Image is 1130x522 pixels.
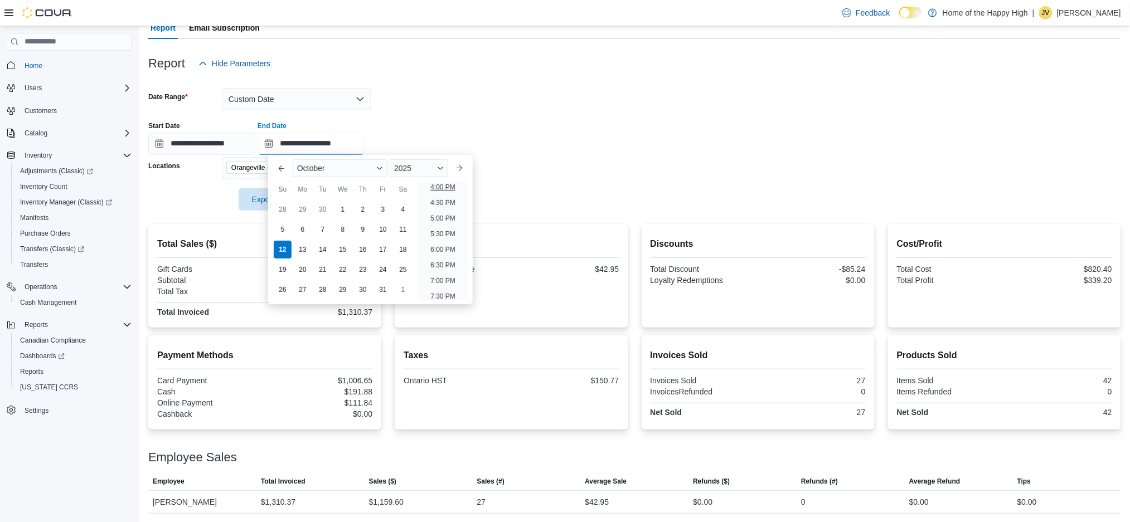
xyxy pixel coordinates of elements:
[20,104,61,118] a: Customers
[20,126,132,140] span: Catalog
[943,6,1028,19] p: Home of the Happy High
[20,104,132,118] span: Customers
[585,495,609,509] div: $42.95
[226,162,332,174] span: Orangeville - Broadway - Fire & Flower
[20,81,132,95] span: Users
[369,495,404,509] div: $1,159.60
[20,229,71,238] span: Purchase Orders
[16,196,117,209] a: Inventory Manager (Classic)
[314,261,332,279] div: day-21
[1032,6,1035,19] p: |
[267,276,372,285] div: $1,159.60
[20,280,132,294] span: Operations
[157,398,263,407] div: Online Payment
[16,258,132,271] span: Transfers
[20,126,52,140] button: Catalog
[153,477,185,486] span: Employee
[2,103,136,119] button: Customers
[16,349,132,363] span: Dashboards
[418,182,468,300] ul: Time
[157,287,263,296] div: Total Tax
[1017,495,1037,509] div: $0.00
[11,364,136,379] button: Reports
[294,180,312,198] div: Mo
[838,2,894,24] a: Feedback
[20,167,93,175] span: Adjustments (Classic)
[294,281,312,299] div: day-27
[651,265,756,274] div: Total Discount
[148,491,256,513] div: [PERSON_NAME]
[334,221,352,238] div: day-8
[11,163,136,179] a: Adjustments (Classic)
[16,242,89,256] a: Transfers (Classic)
[909,495,929,509] div: $0.00
[189,17,260,39] span: Email Subscription
[897,387,1002,396] div: Items Refunded
[477,495,486,509] div: 27
[2,317,136,333] button: Reports
[274,180,292,198] div: Su
[157,276,263,285] div: Subtotal
[314,241,332,258] div: day-14
[2,402,136,418] button: Settings
[16,380,132,394] span: Washington CCRS
[374,221,392,238] div: day-10
[16,227,132,240] span: Purchase Orders
[354,201,372,218] div: day-2
[11,241,136,257] a: Transfers (Classic)
[261,477,305,486] span: Total Invoiced
[16,211,132,225] span: Manifests
[334,180,352,198] div: We
[374,201,392,218] div: day-3
[760,387,866,396] div: 0
[899,18,900,19] span: Dark Mode
[25,151,52,160] span: Inventory
[1039,6,1053,19] div: Jennifer Verney
[651,376,756,385] div: Invoices Sold
[16,380,83,394] a: [US_STATE] CCRS
[212,58,270,69] span: Hide Parameters
[426,180,460,194] li: 4:00 PM
[16,296,81,309] a: Cash Management
[20,260,48,269] span: Transfers
[16,334,132,347] span: Canadian Compliance
[801,495,806,509] div: 0
[760,376,866,385] div: 27
[374,180,392,198] div: Fr
[390,159,448,177] div: Button. Open the year selector. 2025 is currently selected.
[354,281,372,299] div: day-30
[267,308,372,316] div: $1,310.37
[20,58,132,72] span: Home
[20,383,78,392] span: [US_STATE] CCRS
[693,495,712,509] div: $0.00
[426,274,460,287] li: 7:00 PM
[11,179,136,194] button: Inventory Count
[274,261,292,279] div: day-19
[394,221,412,238] div: day-11
[394,241,412,258] div: day-18
[267,409,372,418] div: $0.00
[450,159,468,177] button: Next month
[760,276,866,285] div: $0.00
[258,121,287,130] label: End Date
[354,180,372,198] div: Th
[148,451,237,464] h3: Employee Sales
[294,201,312,218] div: day-29
[157,376,263,385] div: Card Payment
[20,245,84,253] span: Transfers (Classic)
[273,159,290,177] button: Previous Month
[334,261,352,279] div: day-22
[274,281,292,299] div: day-26
[651,276,756,285] div: Loyalty Redemptions
[16,180,72,193] a: Inventory Count
[157,349,372,362] h2: Payment Methods
[274,241,292,258] div: day-12
[11,210,136,226] button: Manifests
[354,261,372,279] div: day-23
[20,298,76,307] span: Cash Management
[16,242,132,256] span: Transfers (Classic)
[222,88,371,110] button: Custom Date
[394,281,412,299] div: day-1
[245,188,294,211] span: Export
[909,477,961,486] span: Average Refund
